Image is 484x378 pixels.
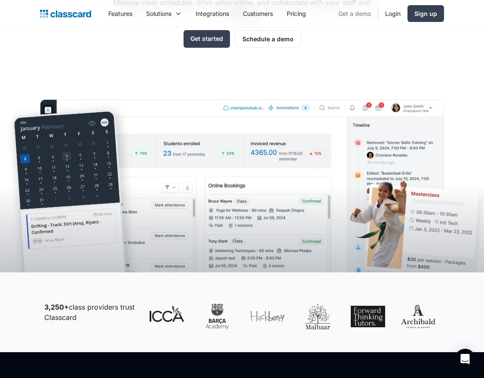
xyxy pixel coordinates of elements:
[236,4,280,23] a: Customers
[455,349,475,369] div: Open Intercom Messenger
[101,4,139,23] a: Features
[235,30,301,48] a: Schedule a demo
[280,4,313,23] a: Pricing
[44,303,69,311] strong: 3,250+
[378,4,407,23] a: Login
[189,4,236,23] a: Integrations
[414,9,437,18] div: Sign up
[40,8,91,20] a: Logo
[146,9,172,18] div: Solutions
[139,4,189,23] div: Solutions
[407,5,444,22] a: Sign up
[44,302,137,323] p: class providers trust Classcard
[184,30,230,48] a: Get started
[331,4,378,23] a: Get a demo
